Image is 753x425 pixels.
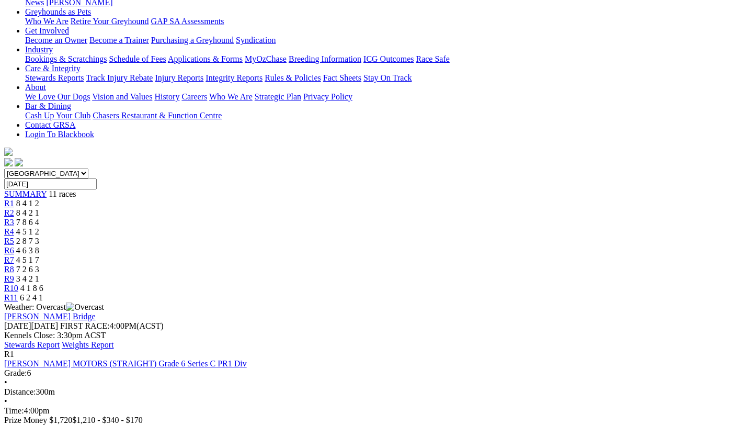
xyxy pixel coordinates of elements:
a: Login To Blackbook [25,130,94,139]
div: 4:00pm [4,406,749,416]
div: 6 [4,368,749,378]
a: Bar & Dining [25,102,71,110]
span: 7 2 6 3 [16,265,39,274]
span: 8 4 2 1 [16,208,39,217]
div: Get Involved [25,36,749,45]
span: Grade: [4,368,27,377]
a: Integrity Reports [206,73,263,82]
input: Select date [4,178,97,189]
a: We Love Our Dogs [25,92,90,101]
a: Industry [25,45,53,54]
span: R1 [4,350,14,359]
div: Industry [25,54,749,64]
span: 7 8 6 4 [16,218,39,227]
span: Time: [4,406,24,415]
img: twitter.svg [15,158,23,166]
a: Stewards Reports [25,73,84,82]
span: FIRST RACE: [60,321,109,330]
a: R5 [4,237,14,245]
span: [DATE] [4,321,31,330]
div: Kennels Close: 3:30pm ACST [4,331,749,340]
span: 4 5 1 2 [16,227,39,236]
a: R11 [4,293,18,302]
a: [PERSON_NAME] Bridge [4,312,96,321]
a: Rules & Policies [265,73,321,82]
a: Get Involved [25,26,69,35]
span: Distance: [4,387,36,396]
span: 11 races [49,189,76,198]
a: R4 [4,227,14,236]
a: R1 [4,199,14,208]
a: Become an Owner [25,36,87,44]
span: 8 4 1 2 [16,199,39,208]
a: R9 [4,274,14,283]
a: Track Injury Rebate [86,73,153,82]
a: Vision and Values [92,92,152,101]
a: Fact Sheets [323,73,361,82]
a: SUMMARY [4,189,47,198]
a: Strategic Plan [255,92,301,101]
a: R3 [4,218,14,227]
a: Schedule of Fees [109,54,166,63]
span: 3 4 2 1 [16,274,39,283]
a: ICG Outcomes [363,54,414,63]
span: $1,210 - $340 - $170 [72,416,143,424]
a: GAP SA Assessments [151,17,224,26]
span: 2 8 7 3 [16,237,39,245]
a: About [25,83,46,92]
a: Privacy Policy [303,92,352,101]
a: Weights Report [62,340,114,349]
span: Weather: Overcast [4,303,104,311]
span: 6 2 4 1 [20,293,43,302]
a: Stewards Report [4,340,60,349]
span: [DATE] [4,321,58,330]
div: Bar & Dining [25,111,749,120]
a: Retire Your Greyhound [71,17,149,26]
a: Who We Are [209,92,253,101]
a: Careers [181,92,207,101]
a: Greyhounds as Pets [25,7,91,16]
img: facebook.svg [4,158,13,166]
span: • [4,378,7,387]
div: 300m [4,387,749,397]
a: Purchasing a Greyhound [151,36,234,44]
a: R2 [4,208,14,217]
div: Care & Integrity [25,73,749,83]
div: Prize Money $1,720 [4,416,749,425]
div: About [25,92,749,102]
a: R7 [4,255,14,264]
img: logo-grsa-white.png [4,148,13,156]
a: R8 [4,265,14,274]
a: [PERSON_NAME] MOTORS (STRAIGHT) Grade 6 Series C PR1 Div [4,359,247,368]
a: R10 [4,284,18,293]
a: Who We Are [25,17,69,26]
a: Injury Reports [155,73,203,82]
span: 4 1 8 6 [20,284,43,293]
span: 4 6 3 8 [16,246,39,255]
a: Bookings & Scratchings [25,54,107,63]
a: R6 [4,246,14,255]
a: MyOzChase [245,54,287,63]
div: Greyhounds as Pets [25,17,749,26]
a: History [154,92,179,101]
a: Care & Integrity [25,64,81,73]
img: Overcast [66,303,104,312]
a: Applications & Forms [168,54,243,63]
a: Breeding Information [289,54,361,63]
a: Become a Trainer [89,36,149,44]
a: Cash Up Your Club [25,111,90,120]
span: • [4,397,7,406]
a: Stay On Track [363,73,412,82]
a: Chasers Restaurant & Function Centre [93,111,222,120]
a: Syndication [236,36,276,44]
